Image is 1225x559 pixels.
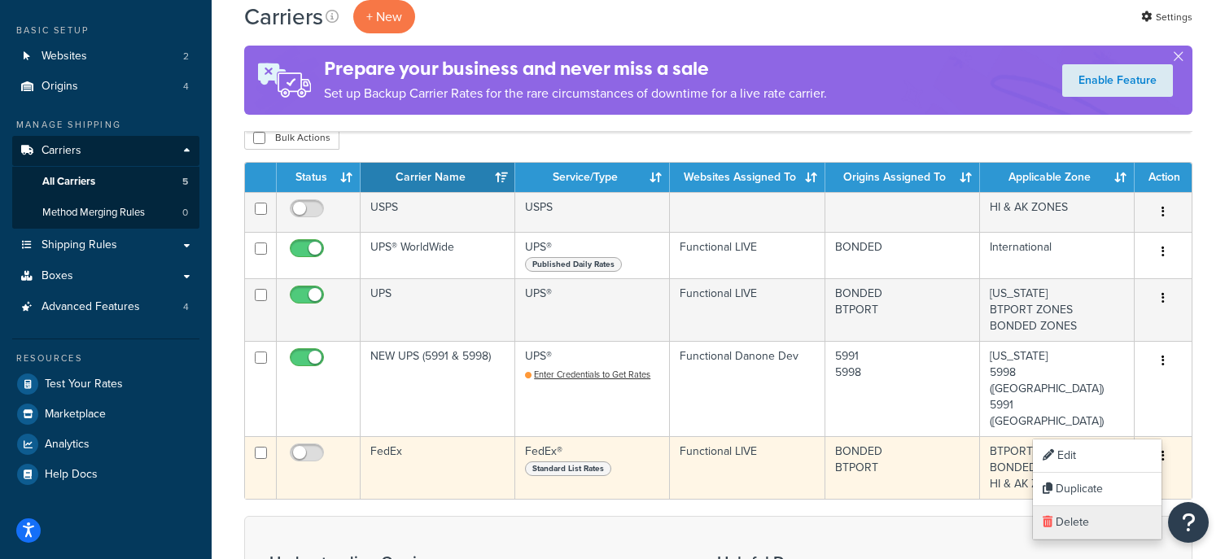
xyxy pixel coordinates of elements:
[12,41,199,72] a: Websites 2
[42,144,81,158] span: Carriers
[980,278,1135,341] td: [US_STATE] BTPORT ZONES BONDED ZONES
[670,278,825,341] td: Functional LIVE
[42,238,117,252] span: Shipping Rules
[45,438,90,452] span: Analytics
[361,278,515,341] td: UPS
[12,24,199,37] div: Basic Setup
[525,461,611,476] span: Standard List Rates
[12,430,199,459] a: Analytics
[670,436,825,499] td: Functional LIVE
[825,232,980,278] td: BONDED
[534,368,650,381] span: Enter Credentials to Get Rates
[980,232,1135,278] td: International
[12,292,199,322] li: Advanced Features
[670,341,825,436] td: Functional Danone Dev
[1033,506,1162,539] a: Delete
[42,175,95,189] span: All Carriers
[42,269,73,283] span: Boxes
[515,232,670,278] td: UPS®
[12,261,199,291] a: Boxes
[515,436,670,499] td: FedEx®
[361,232,515,278] td: UPS® WorldWide
[825,163,980,192] th: Origins Assigned To: activate to sort column ascending
[980,163,1135,192] th: Applicable Zone: activate to sort column ascending
[825,278,980,341] td: BONDED BTPORT
[42,50,87,63] span: Websites
[12,198,199,228] li: Method Merging Rules
[12,136,199,229] li: Carriers
[515,192,670,232] td: USPS
[45,468,98,482] span: Help Docs
[980,436,1135,499] td: BTPORT ZONES BONDED ZONES HI & AK ZONES
[980,341,1135,436] td: [US_STATE] 5998 ([GEOGRAPHIC_DATA]) 5991 ([GEOGRAPHIC_DATA])
[45,378,123,391] span: Test Your Rates
[12,41,199,72] li: Websites
[12,369,199,399] a: Test Your Rates
[670,232,825,278] td: Functional LIVE
[525,257,622,272] span: Published Daily Rates
[12,167,199,197] a: All Carriers 5
[12,230,199,260] a: Shipping Rules
[12,352,199,365] div: Resources
[12,460,199,489] a: Help Docs
[515,341,670,436] td: UPS®
[12,400,199,429] a: Marketplace
[361,192,515,232] td: USPS
[670,163,825,192] th: Websites Assigned To: activate to sort column ascending
[361,341,515,436] td: NEW UPS (5991 & 5998)
[12,198,199,228] a: Method Merging Rules 0
[182,206,188,220] span: 0
[324,82,827,105] p: Set up Backup Carrier Rates for the rare circumstances of downtime for a live rate carrier.
[515,278,670,341] td: UPS®
[182,175,188,189] span: 5
[1033,473,1162,506] a: Duplicate
[1135,163,1192,192] th: Action
[1141,6,1192,28] a: Settings
[980,192,1135,232] td: HI & AK ZONES
[12,72,199,102] li: Origins
[525,368,650,381] a: Enter Credentials to Get Rates
[12,118,199,132] div: Manage Shipping
[12,292,199,322] a: Advanced Features 4
[361,163,515,192] th: Carrier Name: activate to sort column ascending
[825,436,980,499] td: BONDED BTPORT
[183,50,189,63] span: 2
[12,72,199,102] a: Origins 4
[244,1,323,33] h1: Carriers
[42,80,78,94] span: Origins
[361,436,515,499] td: FedEx
[1168,502,1209,543] button: Open Resource Center
[183,300,189,314] span: 4
[42,206,145,220] span: Method Merging Rules
[45,408,106,421] span: Marketplace
[825,341,980,436] td: 5991 5998
[42,300,140,314] span: Advanced Features
[12,167,199,197] li: All Carriers
[277,163,361,192] th: Status: activate to sort column ascending
[1033,439,1162,473] a: Edit
[515,163,670,192] th: Service/Type: activate to sort column ascending
[244,46,324,115] img: ad-rules-rateshop-fe6ec290ccb7230408bd80ed9643f0289d75e0ffd9eb532fc0e269fcd187b520.png
[1062,64,1173,97] a: Enable Feature
[12,136,199,166] a: Carriers
[244,125,339,150] button: Bulk Actions
[183,80,189,94] span: 4
[324,55,827,82] h4: Prepare your business and never miss a sale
